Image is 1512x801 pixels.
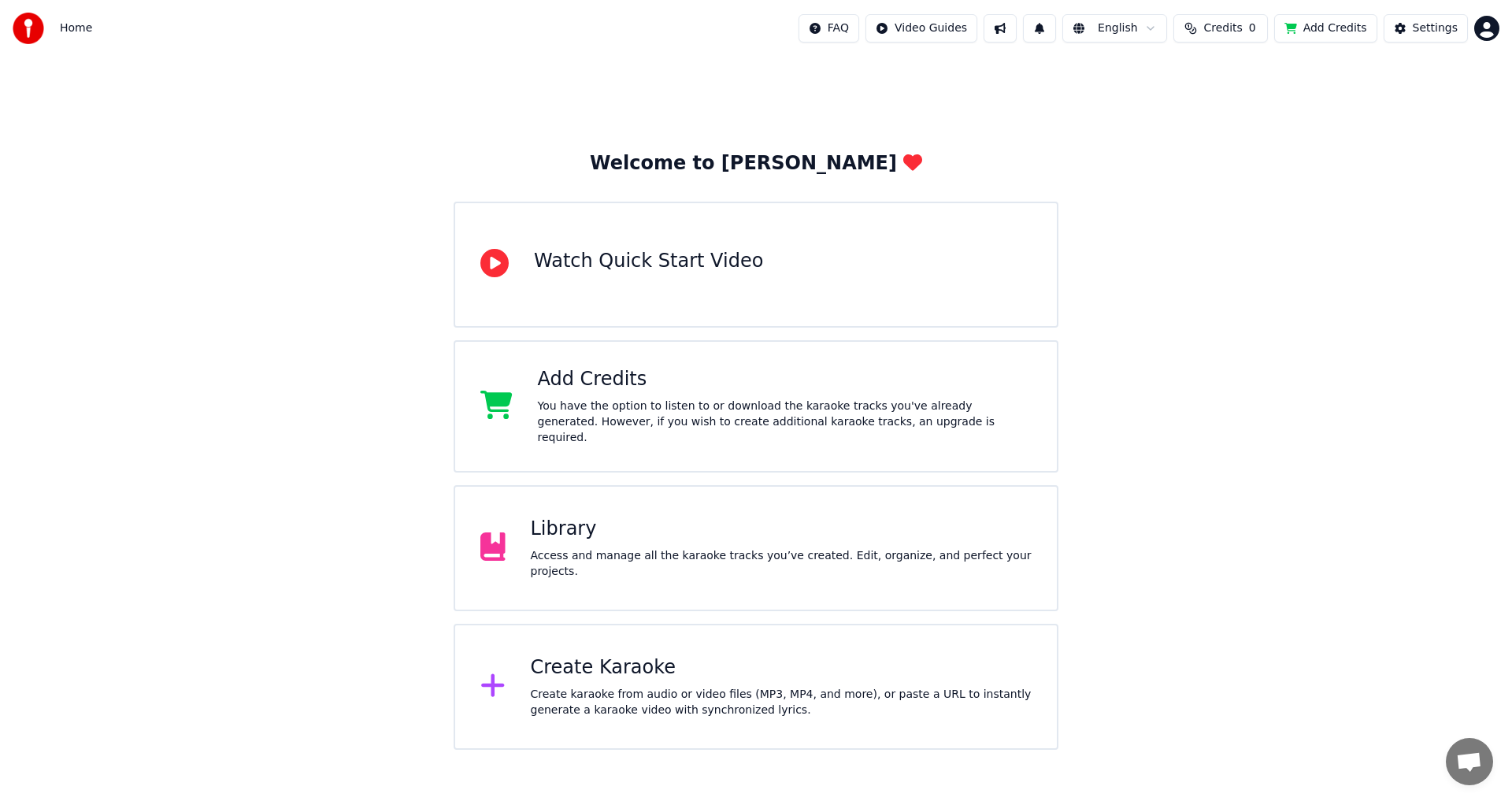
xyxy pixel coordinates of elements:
div: Library [531,517,1032,542]
button: Video Guides [865,14,977,43]
div: Create Karaoke [531,655,1032,680]
button: FAQ [799,14,859,43]
span: 0 [1249,20,1256,36]
span: Credits [1203,20,1242,36]
nav: breadcrumb [60,20,92,36]
div: You have the option to listen to or download the karaoke tracks you've already generated. However... [538,399,1032,446]
div: Settings [1413,20,1458,36]
span: Home [60,20,92,36]
div: Add Credits [538,367,1032,392]
div: Create karaoke from audio or video files (MP3, MP4, and more), or paste a URL to instantly genera... [531,687,1032,718]
button: Add Credits [1274,14,1377,43]
button: Credits0 [1173,14,1268,43]
a: Open chat [1446,738,1493,785]
button: Settings [1384,14,1468,43]
div: Access and manage all the karaoke tracks you’ve created. Edit, organize, and perfect your projects. [531,548,1032,580]
div: Welcome to [PERSON_NAME] [590,151,922,176]
div: Watch Quick Start Video [534,249,763,274]
img: youka [13,13,44,44]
